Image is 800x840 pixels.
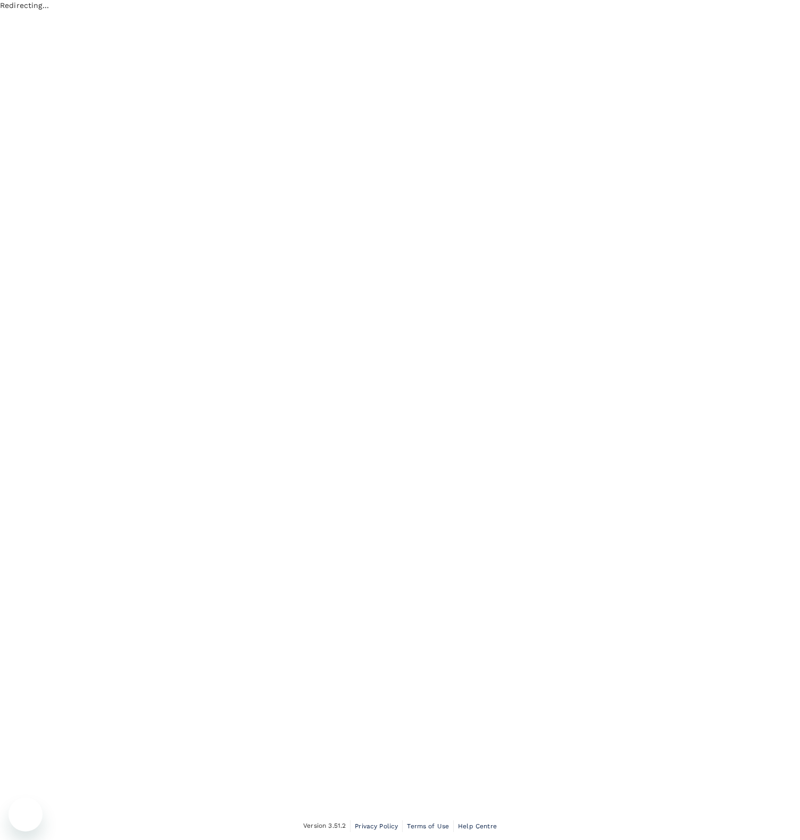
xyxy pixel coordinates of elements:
span: Terms of Use [407,822,449,830]
span: Help Centre [458,822,497,830]
iframe: Button to launch messaging window [9,797,43,831]
span: Version 3.51.2 [303,821,346,831]
a: Privacy Policy [355,820,398,832]
a: Help Centre [458,820,497,832]
span: Privacy Policy [355,822,398,830]
a: Terms of Use [407,820,449,832]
